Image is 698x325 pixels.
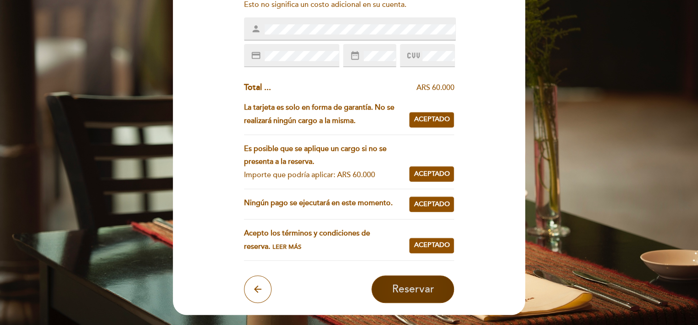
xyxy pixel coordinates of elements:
i: person [251,24,261,34]
div: Importe que podría aplicar: ARS 60.000 [244,168,402,182]
span: Total ... [244,82,271,92]
span: Reservar [392,283,434,296]
span: Aceptado [414,169,449,179]
i: credit_card [251,50,261,61]
button: Aceptado [409,112,454,128]
span: Aceptado [414,200,449,209]
button: Aceptado [409,166,454,182]
button: Aceptado [409,238,454,253]
span: Leer más [272,243,301,251]
div: Ningún pago se ejecutará en este momento. [244,196,410,212]
button: Reservar [371,275,454,303]
div: La tarjeta es solo en forma de garantía. No se realizará ningún cargo a la misma. [244,101,410,128]
span: Aceptado [414,115,449,124]
i: date_range [350,50,360,61]
button: arrow_back [244,275,271,303]
i: arrow_back [252,284,263,295]
div: Acepto los términos y condiciones de reserva. [244,227,410,253]
div: ARS 60.000 [271,83,454,93]
span: Aceptado [414,241,449,250]
div: Es posible que se aplique un cargo si no se presenta a la reserva. [244,142,402,169]
button: Aceptado [409,196,454,212]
